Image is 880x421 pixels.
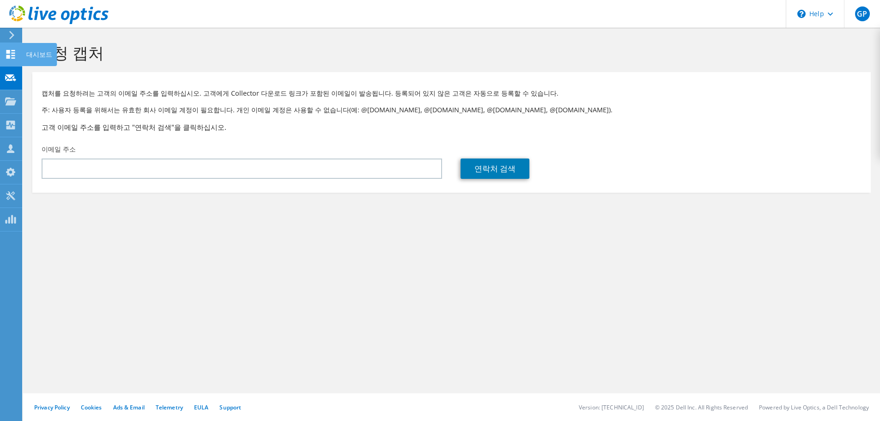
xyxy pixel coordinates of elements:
[219,403,241,411] a: Support
[42,145,76,154] label: 이메일 주소
[37,43,862,62] h1: 요청 캡처
[579,403,644,411] li: Version: [TECHNICAL_ID]
[34,403,70,411] a: Privacy Policy
[759,403,869,411] li: Powered by Live Optics, a Dell Technology
[22,43,57,66] div: 대시보드
[42,105,862,115] p: 주: 사용자 등록을 위해서는 유효한 회사 이메일 계정이 필요합니다. 개인 이메일 계정은 사용할 수 없습니다(예: @[DOMAIN_NAME], @[DOMAIN_NAME], @[...
[797,10,806,18] svg: \n
[461,159,529,179] a: 연락처 검색
[655,403,748,411] li: © 2025 Dell Inc. All Rights Reserved
[113,403,145,411] a: Ads & Email
[42,122,862,132] h3: 고객 이메일 주소를 입력하고 "연락처 검색"을 클릭하십시오.
[855,6,870,21] span: GP
[194,403,208,411] a: EULA
[156,403,183,411] a: Telemetry
[42,88,862,98] p: 캡처를 요청하려는 고객의 이메일 주소를 입력하십시오. 고객에게 Collector 다운로드 링크가 포함된 이메일이 발송됩니다. 등록되어 있지 않은 고객은 자동으로 등록할 수 있...
[81,403,102,411] a: Cookies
